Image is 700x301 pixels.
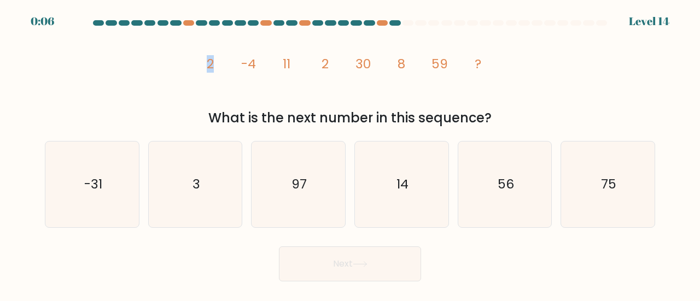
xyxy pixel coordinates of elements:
div: What is the next number in this sequence? [51,108,649,128]
div: Level 14 [629,13,669,29]
tspan: ? [475,55,481,73]
tspan: 2 [322,55,329,73]
text: 75 [601,175,616,193]
text: 14 [396,175,409,193]
text: 3 [192,175,200,193]
text: 97 [291,175,307,193]
div: 0:06 [31,13,54,29]
tspan: -4 [241,55,256,73]
button: Next [279,246,421,281]
tspan: 11 [283,55,291,73]
tspan: 8 [398,55,405,73]
text: -31 [84,175,102,193]
tspan: 2 [207,55,214,73]
tspan: 59 [431,55,448,73]
text: 56 [498,175,514,193]
tspan: 30 [355,55,371,73]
